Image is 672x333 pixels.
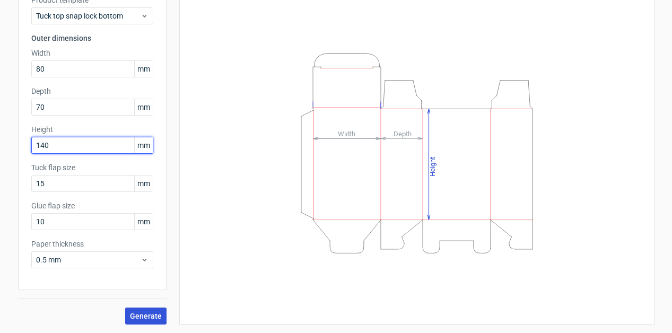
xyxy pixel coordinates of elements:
span: 0.5 mm [36,255,141,265]
button: Generate [125,308,167,325]
label: Glue flap size [31,200,153,211]
span: Generate [130,312,162,320]
span: mm [134,176,153,191]
h3: Outer dimensions [31,33,153,43]
label: Paper thickness [31,239,153,249]
label: Tuck flap size [31,162,153,173]
label: Height [31,124,153,135]
tspan: Width [337,129,355,137]
span: mm [134,137,153,153]
span: mm [134,61,153,77]
span: mm [134,99,153,115]
label: Width [31,48,153,58]
label: Depth [31,86,153,97]
span: mm [134,214,153,230]
tspan: Depth [394,129,412,137]
span: Tuck top snap lock bottom [36,11,141,21]
tspan: Height [429,156,437,176]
